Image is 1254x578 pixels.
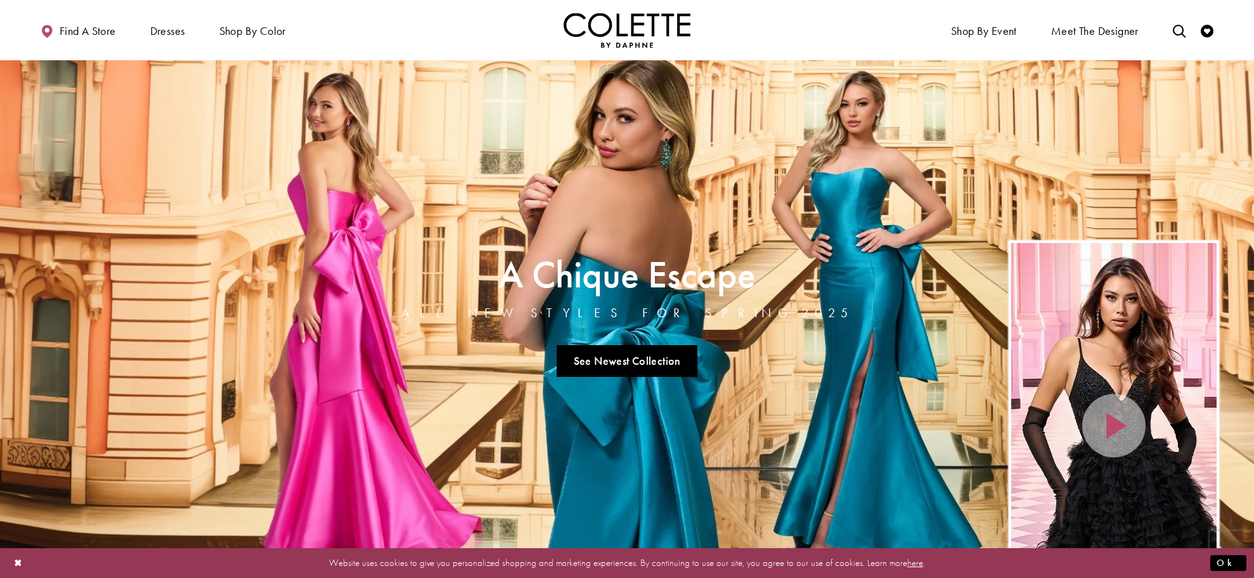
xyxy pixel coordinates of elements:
a: See Newest Collection A Chique Escape All New Styles For Spring 2025 [557,345,697,377]
span: Dresses [147,13,188,48]
ul: Slider Links [398,340,856,382]
button: Close Dialog [8,552,29,574]
a: Visit Home Page [564,13,690,48]
span: Shop By Event [951,25,1017,37]
img: Colette by Daphne [564,13,690,48]
a: Meet the designer [1048,13,1142,48]
span: Find a store [60,25,116,37]
span: Shop By Event [948,13,1020,48]
a: Check Wishlist [1198,13,1217,48]
span: Meet the designer [1051,25,1139,37]
span: Shop by color [216,13,289,48]
button: Submit Dialog [1210,555,1246,571]
p: Website uses cookies to give you personalized shopping and marketing experiences. By continuing t... [91,555,1163,572]
a: Find a store [37,13,119,48]
span: Dresses [150,25,185,37]
a: Toggle search [1170,13,1189,48]
a: here [907,556,923,569]
span: Shop by color [219,25,286,37]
